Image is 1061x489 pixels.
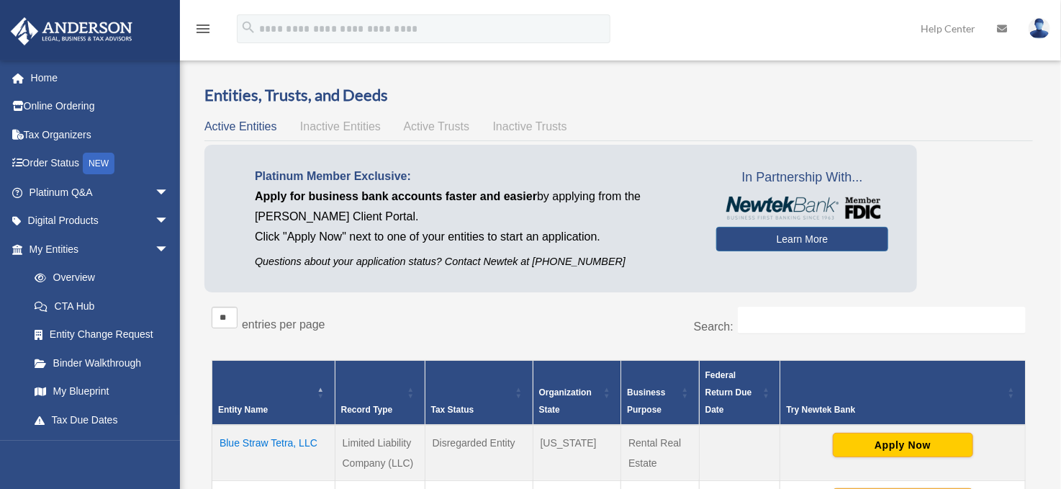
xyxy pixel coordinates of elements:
[335,360,425,425] th: Record Type: Activate to sort
[493,120,567,133] span: Inactive Trusts
[212,425,335,481] td: Blue Straw Tetra, LLC
[10,178,191,207] a: Platinum Q&Aarrow_drop_down
[218,405,268,415] span: Entity Name
[431,405,474,415] span: Tax Status
[425,360,533,425] th: Tax Status: Activate to sort
[425,425,533,481] td: Disregarded Entity
[833,433,973,457] button: Apply Now
[627,387,665,415] span: Business Purpose
[786,401,1003,418] div: Try Newtek Bank
[155,434,184,464] span: arrow_drop_down
[255,166,695,187] p: Platinum Member Exclusive:
[20,264,176,292] a: Overview
[255,253,695,271] p: Questions about your application status? Contact Newtek at [PHONE_NUMBER]
[155,235,184,264] span: arrow_drop_down
[155,178,184,207] span: arrow_drop_down
[204,120,276,133] span: Active Entities
[533,425,621,481] td: [US_STATE]
[539,387,592,415] span: Organization State
[699,360,780,425] th: Federal Return Due Date: Activate to sort
[300,120,381,133] span: Inactive Entities
[20,405,184,434] a: Tax Due Dates
[10,63,191,92] a: Home
[10,92,191,121] a: Online Ordering
[240,19,256,35] i: search
[723,197,881,220] img: NewtekBankLogoSM.png
[255,187,695,227] p: by applying from the [PERSON_NAME] Client Portal.
[204,84,1033,107] h3: Entities, Trusts, and Deeds
[20,292,184,320] a: CTA Hub
[20,349,184,377] a: Binder Walkthrough
[1029,18,1050,39] img: User Pic
[780,360,1026,425] th: Try Newtek Bank : Activate to sort
[705,370,752,415] span: Federal Return Due Date
[10,434,191,463] a: My Anderson Teamarrow_drop_down
[212,360,335,425] th: Entity Name: Activate to invert sorting
[155,207,184,236] span: arrow_drop_down
[6,17,137,45] img: Anderson Advisors Platinum Portal
[341,405,393,415] span: Record Type
[255,227,695,247] p: Click "Apply Now" next to one of your entities to start an application.
[10,120,191,149] a: Tax Organizers
[404,120,470,133] span: Active Trusts
[621,425,700,481] td: Rental Real Estate
[194,25,212,37] a: menu
[194,20,212,37] i: menu
[335,425,425,481] td: Limited Liability Company (LLC)
[533,360,621,425] th: Organization State: Activate to sort
[621,360,700,425] th: Business Purpose: Activate to sort
[10,149,191,179] a: Order StatusNEW
[694,320,733,333] label: Search:
[242,318,325,331] label: entries per page
[255,190,537,202] span: Apply for business bank accounts faster and easier
[10,207,191,235] a: Digital Productsarrow_drop_down
[20,320,184,349] a: Entity Change Request
[716,166,888,189] span: In Partnership With...
[10,235,184,264] a: My Entitiesarrow_drop_down
[20,377,184,406] a: My Blueprint
[716,227,888,251] a: Learn More
[83,153,114,174] div: NEW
